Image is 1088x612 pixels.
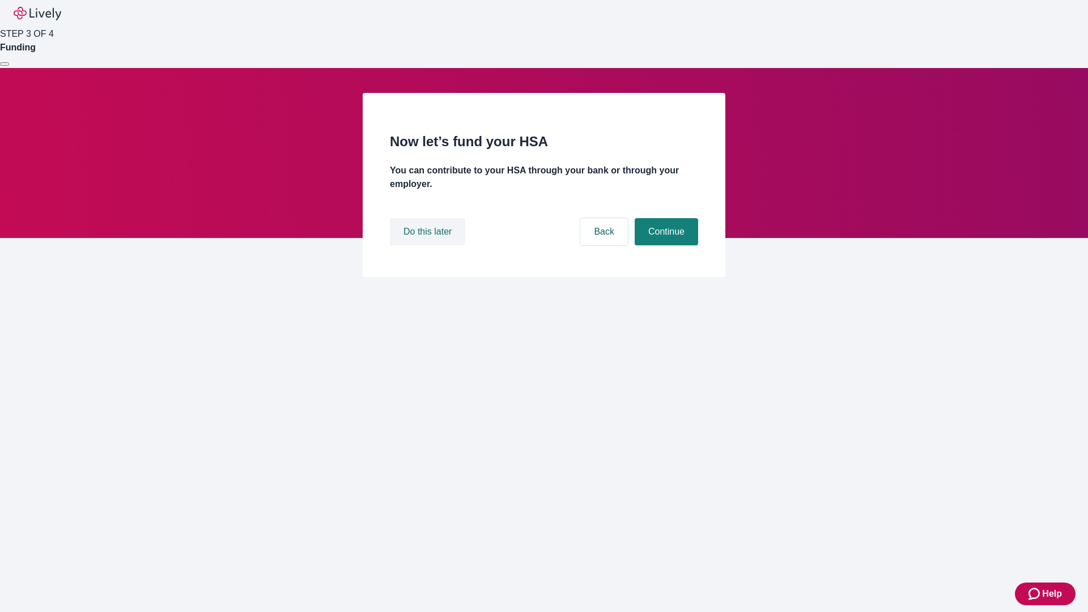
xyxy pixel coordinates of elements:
[1028,587,1042,601] svg: Zendesk support icon
[14,7,61,20] img: Lively
[390,164,698,191] h4: You can contribute to your HSA through your bank or through your employer.
[390,131,698,152] h2: Now let’s fund your HSA
[1015,583,1076,605] button: Zendesk support iconHelp
[390,218,465,245] button: Do this later
[635,218,698,245] button: Continue
[1042,587,1062,601] span: Help
[580,218,628,245] button: Back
